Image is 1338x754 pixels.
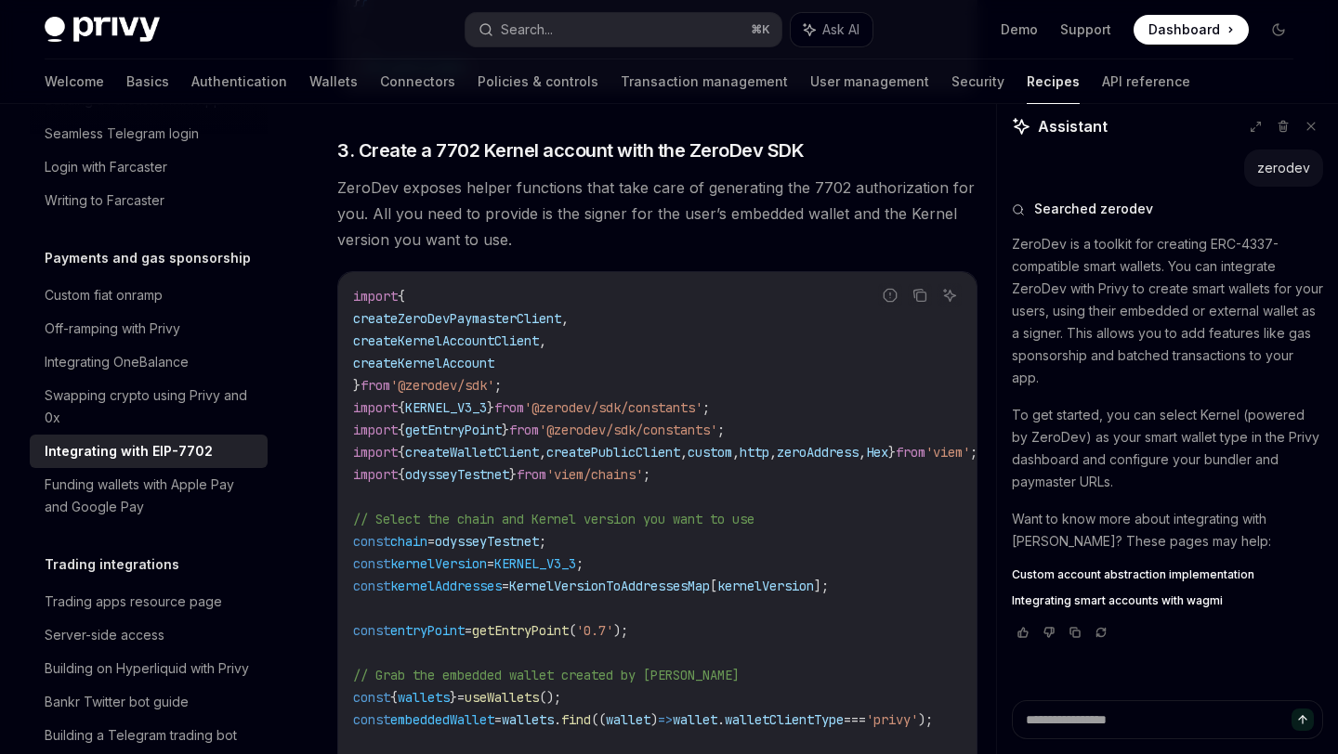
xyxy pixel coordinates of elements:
a: Policies & controls [478,59,598,104]
div: Funding wallets with Apple Pay and Google Pay [45,474,256,518]
button: Searched zerodev [1012,200,1323,218]
span: ( [569,622,576,639]
span: Custom account abstraction implementation [1012,567,1254,582]
a: Building on Hyperliquid with Privy [30,652,268,685]
span: , [859,444,866,461]
div: Seamless Telegram login [45,123,199,145]
span: { [398,288,405,305]
a: Integrating with EIP-7702 [30,435,268,468]
div: Trading apps resource page [45,591,222,613]
a: Integrating smart accounts with wagmi [1012,593,1323,608]
a: Server-side access [30,618,268,652]
span: wallets [398,689,450,706]
span: import [353,399,398,416]
span: const [353,689,390,706]
div: Login with Farcaster [45,156,167,178]
span: wallet [673,711,717,728]
span: KernelVersionToAddressesMap [509,578,710,594]
a: Trading apps resource page [30,585,268,618]
span: ); [613,622,628,639]
span: embeddedWallet [390,711,494,728]
span: odysseyTestnet [405,466,509,483]
span: 3. Create a 7702 Kernel account with the ZeroDev SDK [337,137,804,163]
p: Want to know more about integrating with [PERSON_NAME]? These pages may help: [1012,508,1323,552]
span: // Select the chain and Kernel version you want to use [353,511,754,527]
span: , [539,332,546,349]
span: kernelVersion [717,578,814,594]
span: from [509,422,539,438]
a: Demo [1001,20,1038,39]
div: Building on Hyperliquid with Privy [45,657,249,680]
a: Custom fiat onramp [30,279,268,312]
span: createWalletClient [405,444,539,461]
span: from [494,399,524,416]
span: ; [539,533,546,550]
span: === [844,711,866,728]
span: ZeroDev exposes helper functions that take care of generating the 7702 authorization for you. All... [337,175,977,253]
p: ZeroDev is a toolkit for creating ERC-4337-compatible smart wallets. You can integrate ZeroDev wi... [1012,233,1323,389]
span: createZeroDevPaymasterClient [353,310,561,327]
span: from [896,444,925,461]
span: const [353,711,390,728]
a: Building a Telegram trading bot [30,719,268,752]
span: getEntryPoint [405,422,502,438]
div: Server-side access [45,624,164,646]
span: from [517,466,546,483]
span: . [554,711,561,728]
span: ; [643,466,650,483]
span: } [509,466,517,483]
span: Hex [866,444,888,461]
span: 'viem' [925,444,970,461]
button: Ask AI [791,13,872,46]
a: Custom account abstraction implementation [1012,567,1323,582]
span: { [398,466,405,483]
a: Off-ramping with Privy [30,312,268,345]
div: Building a Telegram trading bot [45,724,237,747]
span: Assistant [1038,115,1108,137]
span: entryPoint [390,622,465,639]
span: const [353,555,390,572]
span: ; [717,422,725,438]
span: // Grab the embedded wallet created by [PERSON_NAME] [353,667,740,683]
span: useWallets [465,689,539,706]
span: KERNEL_V3_3 [405,399,487,416]
a: Transaction management [621,59,788,104]
a: Wallets [309,59,358,104]
a: Integrating OneBalance [30,345,268,379]
span: = [465,622,472,639]
a: Basics [126,59,169,104]
span: from [361,377,390,394]
p: To get started, you can select Kernel (powered by ZeroDev) as your smart wallet type in the Privy... [1012,404,1323,493]
span: ); [918,711,933,728]
span: kernelAddresses [390,578,502,594]
div: Search... [501,19,553,41]
span: odysseyTestnet [435,533,539,550]
button: Copy the contents from the code block [908,283,932,307]
span: createKernelAccount [353,355,494,371]
span: { [398,444,405,461]
span: import [353,466,398,483]
div: Off-ramping with Privy [45,318,180,340]
a: Swapping crypto using Privy and 0x [30,379,268,435]
a: Seamless Telegram login [30,117,268,150]
button: Ask AI [938,283,962,307]
div: Bankr Twitter bot guide [45,691,189,713]
a: Dashboard [1134,15,1249,45]
a: Authentication [191,59,287,104]
span: getEntryPoint [472,622,569,639]
span: zeroAddress [777,444,859,461]
span: , [732,444,740,461]
span: (); [539,689,561,706]
button: Search...⌘K [466,13,780,46]
a: Funding wallets with Apple Pay and Google Pay [30,468,268,524]
span: Ask AI [822,20,859,39]
span: [ [710,578,717,594]
span: { [398,399,405,416]
a: Support [1060,20,1111,39]
span: , [539,444,546,461]
span: custom [688,444,732,461]
span: = [502,578,509,594]
span: = [457,689,465,706]
span: } [353,377,361,394]
span: , [769,444,777,461]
